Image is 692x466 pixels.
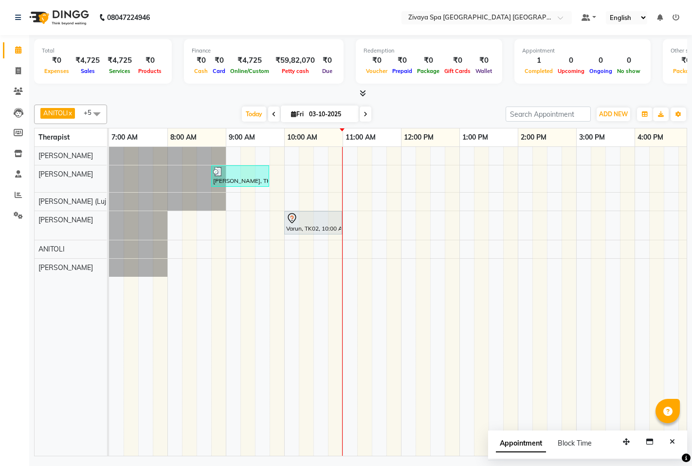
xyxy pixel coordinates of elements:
[555,55,587,66] div: 0
[615,55,643,66] div: 0
[228,55,272,66] div: ₹4,725
[136,68,164,74] span: Products
[442,68,473,74] span: Gift Cards
[364,47,494,55] div: Redemption
[78,68,97,74] span: Sales
[506,107,591,122] input: Search Appointment
[107,4,150,31] b: 08047224946
[522,47,643,55] div: Appointment
[212,167,268,185] div: [PERSON_NAME], TK01, 08:45 AM-09:45 AM, Swedish De-Stress - 60 Mins
[343,130,378,144] a: 11:00 AM
[587,68,615,74] span: Ongoing
[38,215,93,224] span: [PERSON_NAME]
[364,68,390,74] span: Voucher
[109,130,140,144] a: 7:00 AM
[390,55,415,66] div: ₹0
[25,4,91,31] img: logo
[635,130,666,144] a: 4:00 PM
[68,109,72,117] a: x
[320,68,335,74] span: Due
[518,130,549,144] a: 2:00 PM
[615,68,643,74] span: No show
[577,130,607,144] a: 3:00 PM
[228,68,272,74] span: Online/Custom
[496,435,546,452] span: Appointment
[226,130,257,144] a: 9:00 AM
[364,55,390,66] div: ₹0
[442,55,473,66] div: ₹0
[319,55,336,66] div: ₹0
[42,68,72,74] span: Expenses
[460,130,491,144] a: 1:00 PM
[72,55,104,66] div: ₹4,725
[285,130,320,144] a: 10:00 AM
[522,55,555,66] div: 1
[168,130,199,144] a: 8:00 AM
[38,133,70,142] span: Therapist
[210,68,228,74] span: Card
[38,151,93,160] span: [PERSON_NAME]
[192,47,336,55] div: Finance
[272,55,319,66] div: ₹59,82,070
[192,55,210,66] div: ₹0
[599,110,628,118] span: ADD NEW
[473,55,494,66] div: ₹0
[558,439,592,448] span: Block Time
[401,130,436,144] a: 12:00 PM
[84,108,99,116] span: +5
[415,68,442,74] span: Package
[38,245,65,253] span: ANITOLI
[38,197,113,206] span: [PERSON_NAME] (Lujik)
[415,55,442,66] div: ₹0
[38,170,93,179] span: [PERSON_NAME]
[555,68,587,74] span: Upcoming
[42,47,164,55] div: Total
[306,107,355,122] input: 2025-10-03
[522,68,555,74] span: Completed
[279,68,311,74] span: Petty cash
[390,68,415,74] span: Prepaid
[42,55,72,66] div: ₹0
[104,55,136,66] div: ₹4,725
[38,263,93,272] span: [PERSON_NAME]
[473,68,494,74] span: Wallet
[651,427,682,456] iframe: chat widget
[587,55,615,66] div: 0
[210,55,228,66] div: ₹0
[43,109,68,117] span: ANITOLI
[192,68,210,74] span: Cash
[285,213,341,233] div: Varun, TK02, 10:00 AM-11:00 AM, Swedish De-Stress - 60 Mins
[597,108,630,121] button: ADD NEW
[107,68,133,74] span: Services
[289,110,306,118] span: Fri
[136,55,164,66] div: ₹0
[242,107,266,122] span: Today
